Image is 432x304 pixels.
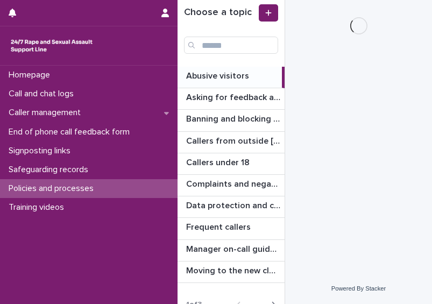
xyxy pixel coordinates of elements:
a: Callers from outside [GEOGRAPHIC_DATA]Callers from outside [GEOGRAPHIC_DATA] [178,132,285,153]
p: Asking for feedback and demographic data [186,90,282,103]
a: Manager on-call guidanceManager on-call guidance [178,240,285,261]
p: Callers from outside England & Wales [186,134,282,146]
p: Signposting links [4,146,79,156]
p: End of phone call feedback form [4,127,138,137]
a: Data protection and confidentiality guidanceData protection and confidentiality guidance [178,196,285,218]
p: Data protection and confidentiality guidance [186,199,282,211]
p: Complaints and negative feedback [186,177,282,189]
p: Caller management [4,108,89,118]
p: Manager on-call guidance [186,242,282,254]
p: Banning and blocking callers [186,112,282,124]
p: Training videos [4,202,73,213]
p: Abusive visitors [186,69,251,81]
h1: Choose a topic [184,6,257,19]
p: Policies and processes [4,183,102,194]
a: Asking for feedback and demographic dataAsking for feedback and demographic data [178,88,285,110]
p: Callers under 18 [186,155,252,168]
p: Frequent callers [186,220,253,232]
a: Callers under 18Callers under 18 [178,153,285,175]
a: Moving to the new cloud contact centreMoving to the new cloud contact centre [178,261,285,283]
a: Frequent callersFrequent callers [178,218,285,239]
a: Banning and blocking callersBanning and blocking callers [178,110,285,131]
a: Complaints and negative feedbackComplaints and negative feedback [178,175,285,196]
a: Abusive visitorsAbusive visitors [178,67,285,88]
a: Powered By Stacker [331,285,386,292]
p: Safeguarding records [4,165,97,175]
input: Search [184,37,278,54]
p: Moving to the new cloud contact centre [186,264,282,276]
p: Call and chat logs [4,89,82,99]
img: rhQMoQhaT3yELyF149Cw [9,35,95,56]
p: Homepage [4,70,59,80]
